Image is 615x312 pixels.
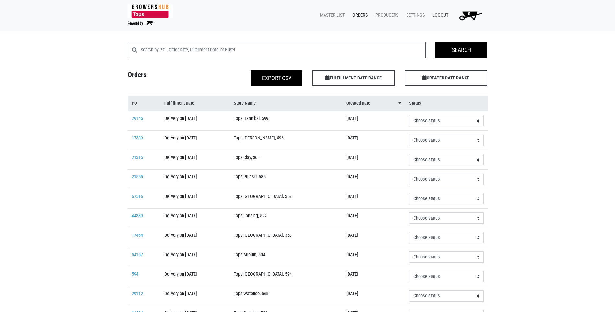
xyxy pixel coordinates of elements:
td: Delivery on [DATE] [160,267,230,286]
td: [DATE] [342,228,405,247]
a: Created Date [346,100,401,107]
td: Delivery on [DATE] [160,286,230,306]
td: [DATE] [342,170,405,189]
a: Orders [347,9,370,21]
td: [DATE] [342,209,405,228]
span: Store Name [234,100,256,107]
a: 21315 [132,155,143,160]
td: Delivery on [DATE] [160,170,230,189]
a: 17339 [132,135,143,141]
a: 29112 [132,291,143,296]
td: [DATE] [342,189,405,209]
td: Tops [GEOGRAPHIC_DATA], 363 [230,228,343,247]
a: 594 [132,271,138,277]
a: 17464 [132,233,143,238]
td: [DATE] [342,111,405,131]
a: Fulfillment Date [164,100,226,107]
td: [DATE] [342,267,405,286]
img: 279edf242af8f9d49a69d9d2afa010fb.png [128,4,173,18]
td: Delivery on [DATE] [160,189,230,209]
td: Delivery on [DATE] [160,131,230,150]
a: 0 [451,9,488,22]
a: 67516 [132,194,143,199]
a: 44339 [132,213,143,219]
td: Tops [GEOGRAPHIC_DATA], 594 [230,267,343,286]
a: Settings [401,9,427,21]
a: PO [132,100,157,107]
td: [DATE] [342,131,405,150]
a: Master List [315,9,347,21]
a: 54157 [132,252,143,258]
td: [DATE] [342,150,405,170]
td: [DATE] [342,286,405,306]
a: Status [409,100,484,107]
td: Delivery on [DATE] [160,228,230,247]
span: PO [132,100,137,107]
span: Created Date [346,100,370,107]
img: Powered by Big Wheelbarrow [128,21,155,26]
a: Producers [370,9,401,21]
td: Delivery on [DATE] [160,111,230,131]
a: Logout [427,9,451,21]
span: FULFILLMENT DATE RANGE [312,70,395,86]
td: Tops [PERSON_NAME], 596 [230,131,343,150]
input: Search by P.O., Order Date, Fulfillment Date, or Buyer [141,42,426,58]
td: Tops Auburn, 504 [230,247,343,267]
span: 0 [468,11,470,17]
span: Status [409,100,421,107]
td: Tops Clay, 368 [230,150,343,170]
td: Tops Waterloo, 565 [230,286,343,306]
td: Tops Pulaski, 585 [230,170,343,189]
td: [DATE] [342,247,405,267]
td: Tops Lansing, 522 [230,209,343,228]
td: Tops Hannibal, 599 [230,111,343,131]
button: Export CSV [251,70,302,86]
img: Cart [456,9,485,22]
input: Search [435,42,487,58]
a: Store Name [234,100,339,107]
td: Tops [GEOGRAPHIC_DATA], 357 [230,189,343,209]
td: Delivery on [DATE] [160,247,230,267]
h4: Orders [123,70,215,83]
td: Delivery on [DATE] [160,209,230,228]
a: 29146 [132,116,143,121]
a: 21555 [132,174,143,180]
td: Delivery on [DATE] [160,150,230,170]
span: Fulfillment Date [164,100,194,107]
span: CREATED DATE RANGE [405,70,487,86]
